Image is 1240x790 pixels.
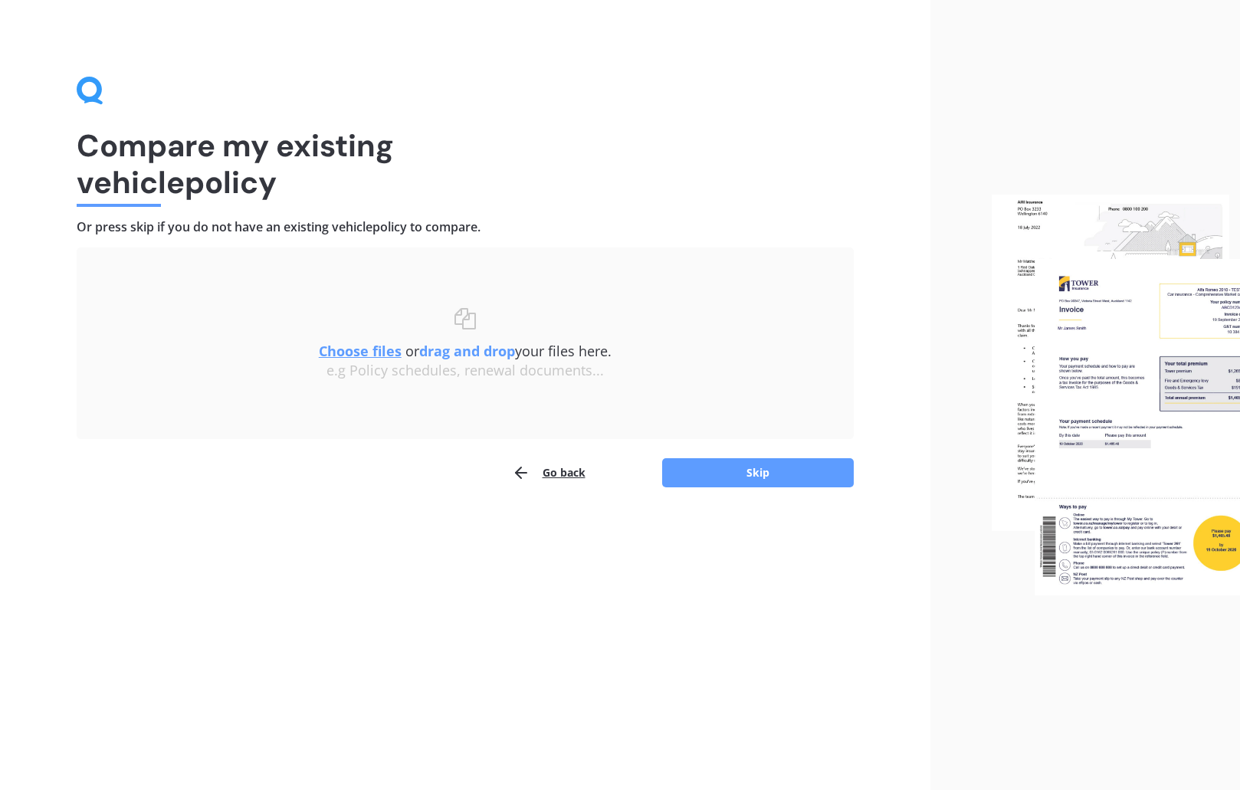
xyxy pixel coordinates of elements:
b: drag and drop [419,342,515,360]
button: Skip [662,458,854,487]
u: Choose files [319,342,402,360]
div: e.g Policy schedules, renewal documents... [107,362,823,379]
button: Go back [512,457,586,488]
h1: Compare my existing vehicle policy [77,127,854,201]
span: or your files here. [319,342,612,360]
h4: Or press skip if you do not have an existing vehicle policy to compare. [77,219,854,235]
